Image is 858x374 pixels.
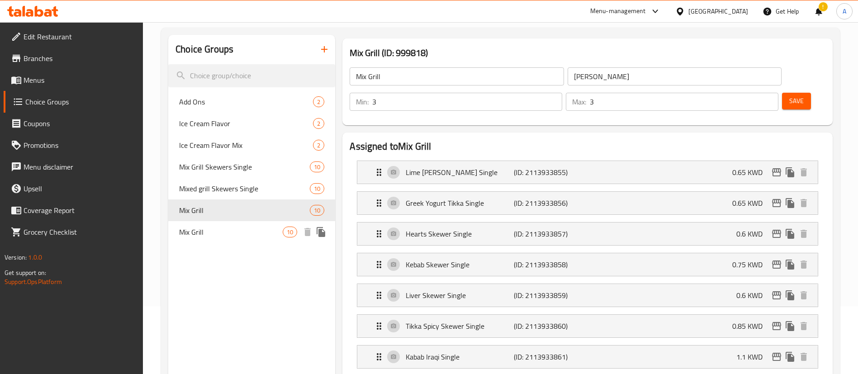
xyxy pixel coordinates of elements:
[350,311,825,341] li: Expand
[843,6,846,16] span: A
[179,118,313,129] span: Ice Cream Flavor
[350,341,825,372] li: Expand
[736,290,770,301] p: 0.6 KWD
[179,96,313,107] span: Add Ons
[783,258,797,271] button: duplicate
[301,225,314,239] button: delete
[514,321,586,331] p: (ID: 2113933860)
[283,227,297,237] div: Choices
[24,205,136,216] span: Coverage Report
[168,199,335,221] div: Mix Grill10
[168,113,335,134] div: Ice Cream Flavor2
[406,198,513,208] p: Greek Yogurt Tikka Single
[179,227,283,237] span: Mix Grill
[357,253,818,276] div: Expand
[797,258,811,271] button: delete
[24,53,136,64] span: Branches
[310,161,324,172] div: Choices
[168,91,335,113] div: Add Ons2
[357,161,818,184] div: Expand
[313,119,324,128] span: 2
[179,161,310,172] span: Mix Grill Skewers Single
[797,289,811,302] button: delete
[406,290,513,301] p: Liver Skewer Single
[782,93,811,109] button: Save
[732,198,770,208] p: 0.65 KWD
[590,6,646,17] div: Menu-management
[24,161,136,172] span: Menu disclaimer
[350,249,825,280] li: Expand
[4,26,143,47] a: Edit Restaurant
[168,134,335,156] div: Ice Cream Flavor Mix2
[4,91,143,113] a: Choice Groups
[770,289,783,302] button: edit
[406,351,513,362] p: Kabab Iraqi Single
[310,183,324,194] div: Choices
[736,228,770,239] p: 0.6 KWD
[797,166,811,179] button: delete
[24,227,136,237] span: Grocery Checklist
[168,64,335,87] input: search
[783,196,797,210] button: duplicate
[736,351,770,362] p: 1.1 KWD
[350,188,825,218] li: Expand
[406,167,513,178] p: Lime [PERSON_NAME] Single
[514,351,586,362] p: (ID: 2113933861)
[24,140,136,151] span: Promotions
[770,227,783,241] button: edit
[24,183,136,194] span: Upsell
[168,221,335,243] div: Mix Grill10deleteduplicate
[179,205,310,216] span: Mix Grill
[4,156,143,178] a: Menu disclaimer
[5,267,46,279] span: Get support on:
[28,251,42,263] span: 1.0.0
[770,196,783,210] button: edit
[732,259,770,270] p: 0.75 KWD
[168,178,335,199] div: Mixed grill Skewers Single10
[24,118,136,129] span: Coupons
[175,43,233,56] h2: Choice Groups
[406,321,513,331] p: Tikka Spicy Skewer Single
[168,156,335,178] div: Mix Grill Skewers Single10
[357,315,818,337] div: Expand
[356,96,369,107] p: Min:
[310,185,324,193] span: 10
[770,166,783,179] button: edit
[314,225,328,239] button: duplicate
[572,96,586,107] p: Max:
[350,280,825,311] li: Expand
[770,258,783,271] button: edit
[357,223,818,245] div: Expand
[179,140,313,151] span: Ice Cream Flavor Mix
[4,69,143,91] a: Menus
[770,319,783,333] button: edit
[514,228,586,239] p: (ID: 2113933857)
[25,96,136,107] span: Choice Groups
[4,134,143,156] a: Promotions
[310,206,324,215] span: 10
[4,113,143,134] a: Coupons
[770,350,783,364] button: edit
[514,259,586,270] p: (ID: 2113933858)
[313,118,324,129] div: Choices
[350,46,825,60] h3: Mix Grill (ID: 999818)
[783,166,797,179] button: duplicate
[313,98,324,106] span: 2
[24,31,136,42] span: Edit Restaurant
[313,96,324,107] div: Choices
[179,183,310,194] span: Mixed grill Skewers Single
[732,321,770,331] p: 0.85 KWD
[783,227,797,241] button: duplicate
[4,47,143,69] a: Branches
[357,192,818,214] div: Expand
[797,196,811,210] button: delete
[5,251,27,263] span: Version:
[350,140,825,153] h2: Assigned to Mix Grill
[406,259,513,270] p: Kebab Skewer Single
[357,346,818,368] div: Expand
[5,276,62,288] a: Support.OpsPlatform
[514,167,586,178] p: (ID: 2113933855)
[514,198,586,208] p: (ID: 2113933856)
[313,141,324,150] span: 2
[4,199,143,221] a: Coverage Report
